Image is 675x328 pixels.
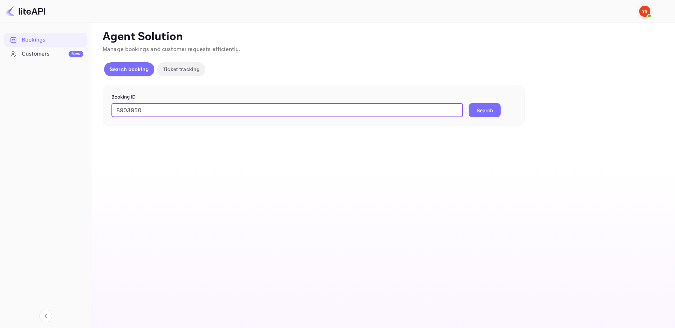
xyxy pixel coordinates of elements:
span: Manage bookings and customer requests efficiently. [103,46,240,53]
div: Customers [22,50,83,58]
div: Bookings [4,33,87,47]
p: Search booking [110,65,149,73]
a: CustomersNew [4,47,87,60]
p: Agent Solution [103,30,662,44]
div: Bookings [22,36,83,44]
p: Booking ID [111,94,516,101]
button: Collapse navigation [39,310,52,322]
input: Enter Booking ID (e.g., 63782194) [111,103,463,117]
p: Ticket tracking [163,65,200,73]
button: Search [469,103,501,117]
img: Yandex Support [639,6,650,17]
div: CustomersNew [4,47,87,61]
div: New [69,51,83,57]
img: LiteAPI logo [6,6,45,17]
a: Bookings [4,33,87,46]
